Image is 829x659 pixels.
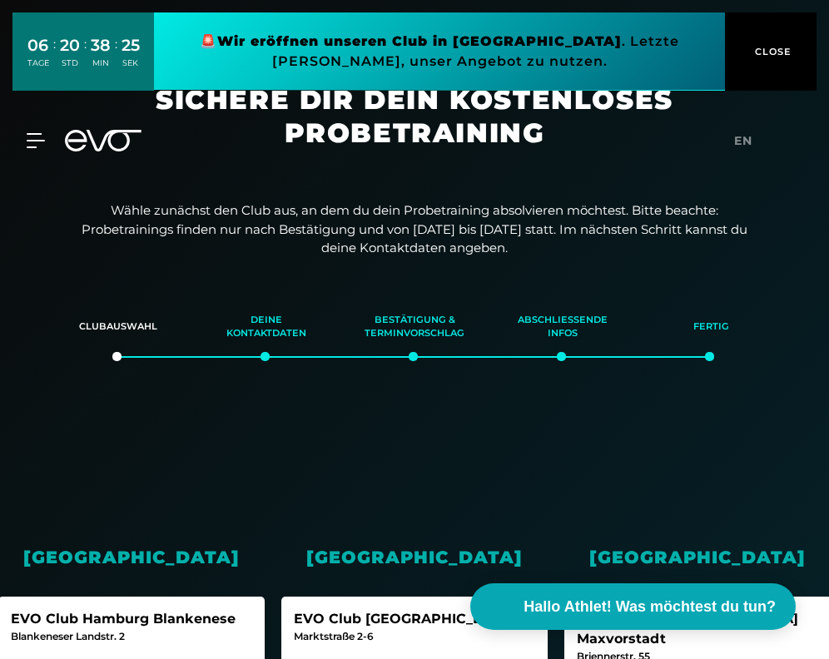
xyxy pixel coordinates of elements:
[91,57,111,69] div: MIN
[734,131,772,151] a: en
[281,544,548,570] div: [GEOGRAPHIC_DATA]
[84,35,87,79] div: :
[82,201,747,258] p: Wähle zunächst den Club aus, an dem du dein Probetraining absolvieren möchtest. Bitte beachte: Pr...
[658,305,764,349] div: Fertig
[27,33,49,57] div: 06
[751,44,792,59] span: CLOSE
[294,609,535,629] div: EVO Club [GEOGRAPHIC_DATA]
[27,57,49,69] div: TAGE
[115,35,117,79] div: :
[65,305,171,349] div: Clubauswahl
[11,609,252,629] div: EVO Club Hamburg Blankenese
[91,33,111,57] div: 38
[60,33,80,57] div: 20
[734,133,752,148] span: en
[213,305,320,349] div: Deine Kontaktdaten
[361,305,468,349] div: Bestätigung & Terminvorschlag
[509,305,616,349] div: Abschließende Infos
[60,57,80,69] div: STD
[524,596,776,618] span: Hallo Athlet! Was möchtest du tun?
[11,629,252,644] div: Blankeneser Landstr. 2
[725,12,817,91] button: CLOSE
[122,33,140,57] div: 25
[294,629,535,644] div: Marktstraße 2-6
[53,35,56,79] div: :
[122,57,140,69] div: SEK
[470,583,796,630] button: Hallo Athlet! Was möchtest du tun?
